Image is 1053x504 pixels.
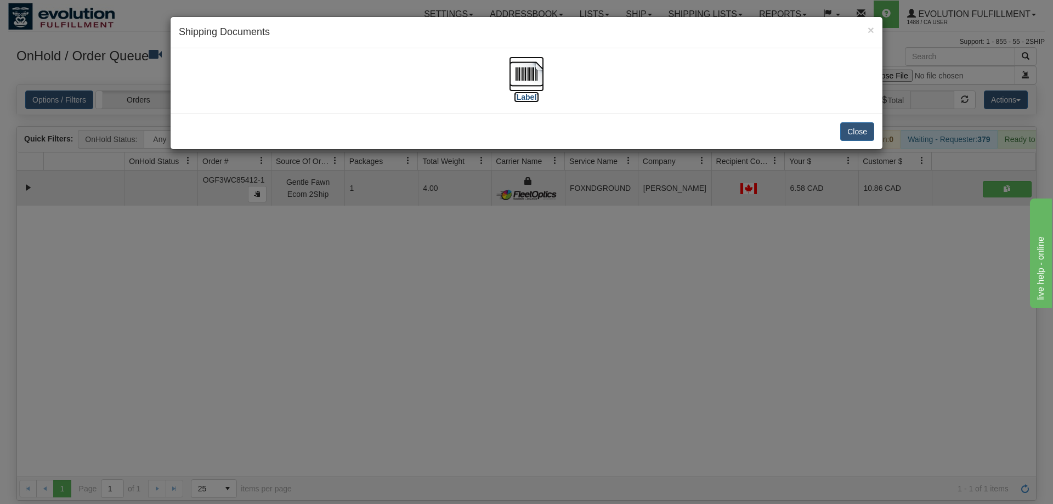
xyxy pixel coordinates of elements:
[509,69,544,101] a: [Label]
[840,122,874,141] button: Close
[8,7,101,20] div: live help - online
[509,56,544,92] img: barcode.jpg
[514,92,539,103] label: [Label]
[1028,196,1052,308] iframe: chat widget
[868,24,874,36] span: ×
[868,24,874,36] button: Close
[179,25,874,39] h4: Shipping Documents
